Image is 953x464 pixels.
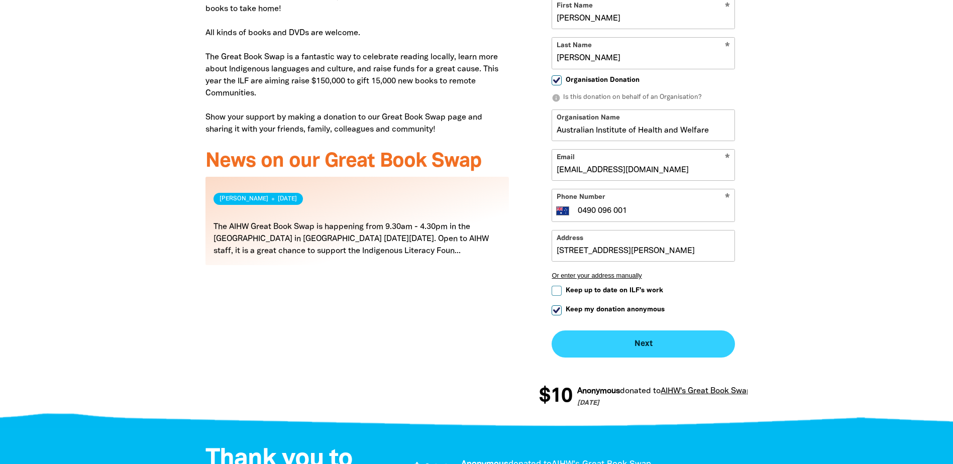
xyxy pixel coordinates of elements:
[552,305,562,315] input: Keep my donation anonymous
[552,272,735,279] button: Or enter your address manually
[552,286,562,296] input: Keep up to date on ILF's work
[566,286,663,295] span: Keep up to date on ILF's work
[725,193,730,203] i: Required
[539,381,748,413] div: Donation stream
[552,93,735,103] p: Is this donation on behalf of an Organisation?
[522,399,696,409] p: [DATE]
[743,399,917,409] p: [DATE]
[552,93,561,102] i: info
[566,75,640,85] span: Organisation Donation
[565,388,605,395] span: donated to
[605,388,696,395] a: AIHW's Great Book Swap
[552,75,562,85] input: Organisation Donation
[566,305,665,314] span: Keep my donation anonymous
[552,330,735,358] button: Next
[205,151,509,173] h3: News on our Great Book Swap
[743,388,785,395] em: Anonymous
[522,388,565,395] em: Anonymous
[704,387,737,407] span: $25
[205,177,509,277] div: Paginated content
